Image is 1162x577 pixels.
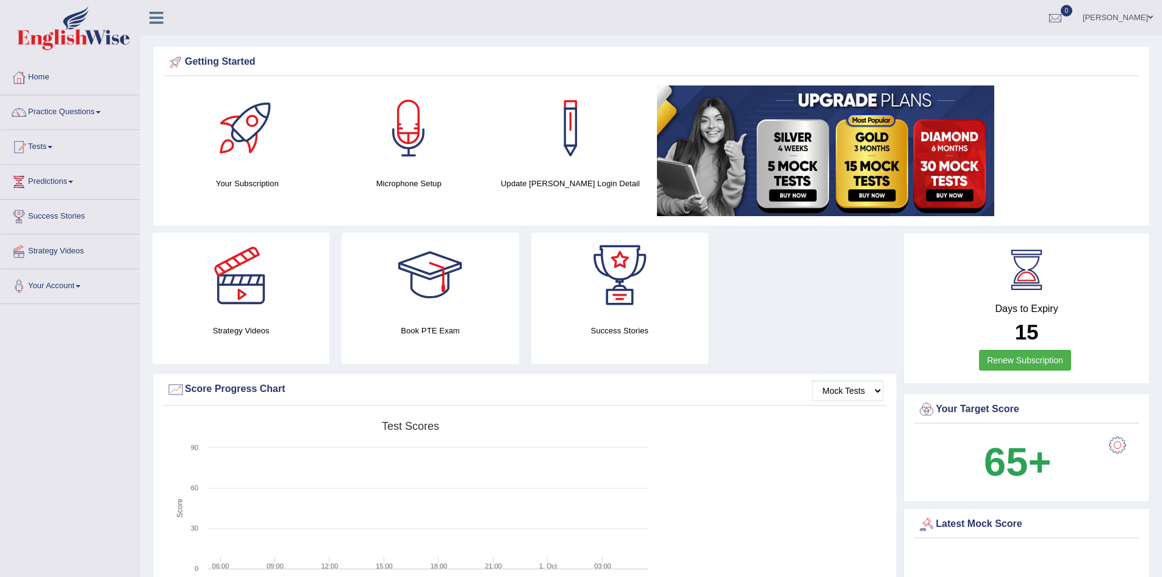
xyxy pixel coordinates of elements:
[917,515,1136,534] div: Latest Mock Score
[657,85,994,216] img: small5.jpg
[539,562,557,570] tspan: 1. Oct
[917,303,1136,314] h4: Days to Expiry
[431,562,448,570] text: 18:00
[917,401,1136,419] div: Your Target Score
[382,420,439,432] tspan: Test scores
[191,444,198,451] text: 90
[1,60,140,91] a: Home
[485,562,502,570] text: 21:00
[1015,320,1039,344] b: 15
[594,562,611,570] text: 03:00
[212,562,229,570] text: 06:00
[496,177,645,190] h4: Update [PERSON_NAME] Login Detail
[1,200,140,230] a: Success Stories
[1,130,140,161] a: Tests
[167,380,883,399] div: Score Progress Chart
[195,565,198,572] text: 0
[167,53,1136,71] div: Getting Started
[376,562,393,570] text: 15:00
[1,269,140,300] a: Your Account
[1,95,140,126] a: Practice Questions
[1,165,140,195] a: Predictions
[979,350,1071,371] a: Renew Subscription
[334,177,484,190] h4: Microphone Setup
[191,484,198,492] text: 60
[321,562,339,570] text: 12:00
[342,324,518,337] h4: Book PTE Exam
[176,498,184,518] tspan: Score
[173,177,322,190] h4: Your Subscription
[152,324,329,337] h4: Strategy Videos
[531,324,708,337] h4: Success Stories
[267,562,284,570] text: 09:00
[1061,5,1073,16] span: 0
[1,234,140,265] a: Strategy Videos
[984,440,1051,484] b: 65+
[191,524,198,532] text: 30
